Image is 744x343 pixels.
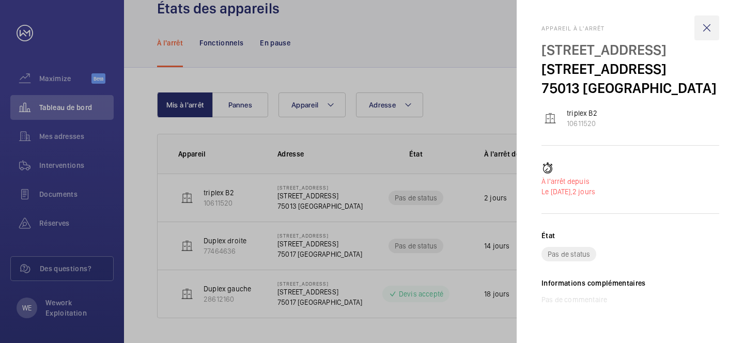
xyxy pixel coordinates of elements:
[567,118,597,129] p: 10611520
[541,295,607,304] span: Pas de commentaire
[541,59,719,79] p: [STREET_ADDRESS]
[541,188,572,196] span: Le [DATE],
[541,278,719,288] h2: Informations complémentaires
[541,40,719,59] p: [STREET_ADDRESS]
[541,230,555,241] h2: État
[567,108,597,118] p: triplex B2
[544,112,556,124] img: elevator.svg
[541,79,719,98] p: 75013 [GEOGRAPHIC_DATA]
[548,249,590,259] p: Pas de status
[541,25,719,32] h2: Appareil à l'arrêt
[541,176,719,186] p: À l'arrêt depuis
[541,186,719,197] p: 2 jours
